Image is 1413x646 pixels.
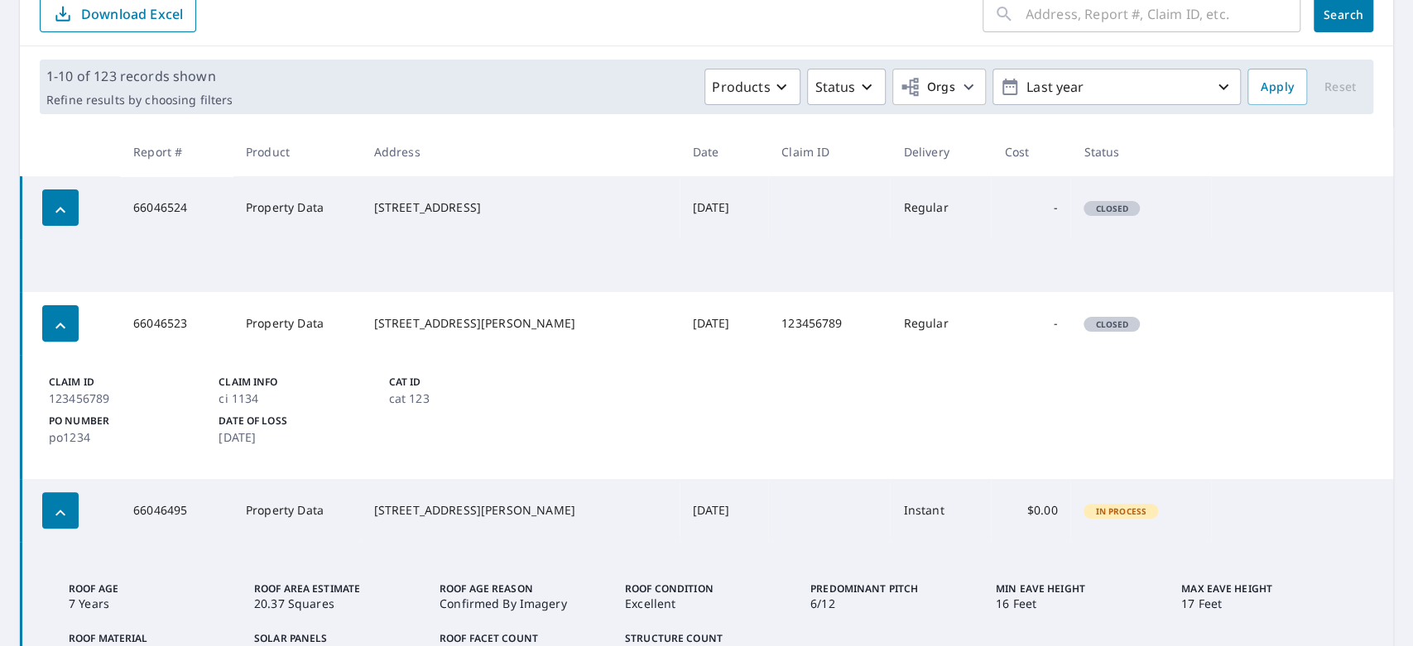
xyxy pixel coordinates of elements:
p: Roof Condition [625,581,791,596]
td: Property Data [233,292,361,355]
p: Last year [1020,73,1214,102]
td: Regular [890,292,991,355]
p: Solar Panels [254,631,420,646]
button: Orgs [892,69,986,105]
th: Date [680,127,769,176]
span: In Process [1085,505,1156,517]
p: Predominant Pitch [810,581,976,596]
p: Roof Area Estimate [254,581,420,596]
th: Delivery [890,127,991,176]
p: 123456789 [49,390,212,407]
p: Claim Info [219,375,382,390]
p: Refine results by choosing filters [46,93,233,108]
td: - [991,292,1070,355]
p: Download Excel [81,5,183,23]
th: Status [1070,127,1211,176]
p: Claim ID [49,375,212,390]
th: Address [361,127,680,176]
span: Apply [1261,77,1294,98]
p: 6/12 [810,596,976,611]
th: Product [233,127,361,176]
td: 66046495 [120,479,233,542]
p: 16 Feet [996,596,1161,611]
p: Structure Count [625,631,791,646]
p: PO Number [49,414,212,428]
p: Excellent [625,596,791,611]
p: 17 Feet [1181,596,1347,611]
p: Confirmed By Imagery [440,596,605,611]
p: 20.37 Squares [254,596,420,611]
div: [STREET_ADDRESS] [374,199,666,216]
p: 1-10 of 123 records shown [46,66,233,86]
th: Cost [991,127,1070,176]
td: Instant [890,479,991,542]
td: $0.00 [991,479,1070,542]
p: Roof Facet Count [440,631,605,646]
td: - [991,176,1070,239]
p: cat 123 [389,390,552,407]
div: [STREET_ADDRESS][PERSON_NAME] [374,315,666,332]
p: po1234 [49,428,212,446]
p: Max Eave Height [1181,581,1347,596]
th: Claim ID [768,127,890,176]
td: 66046523 [120,292,233,355]
button: Last year [992,69,1241,105]
button: Products [704,69,800,105]
p: Roof Material [69,631,234,646]
td: Property Data [233,176,361,239]
td: Regular [890,176,991,239]
p: Min Eave Height [996,581,1161,596]
td: [DATE] [680,176,769,239]
td: [DATE] [680,292,769,355]
td: Property Data [233,479,361,542]
p: [DATE] [219,428,382,446]
span: Closed [1085,203,1138,214]
p: ci 1134 [219,390,382,407]
button: Apply [1247,69,1307,105]
td: 66046524 [120,176,233,239]
td: [DATE] [680,479,769,542]
p: 7 Years [69,596,234,611]
th: Report # [120,127,233,176]
p: Cat ID [389,375,552,390]
p: Roof Age [69,581,234,596]
td: 123456789 [768,292,890,355]
span: Closed [1085,318,1138,330]
div: [STREET_ADDRESS][PERSON_NAME] [374,502,666,519]
span: Orgs [900,77,955,98]
p: Status [815,77,855,97]
p: Roof Age Reason [440,581,605,596]
p: Products [712,77,770,97]
button: Status [807,69,886,105]
p: Date of Loss [219,414,382,428]
span: Search [1327,7,1360,22]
